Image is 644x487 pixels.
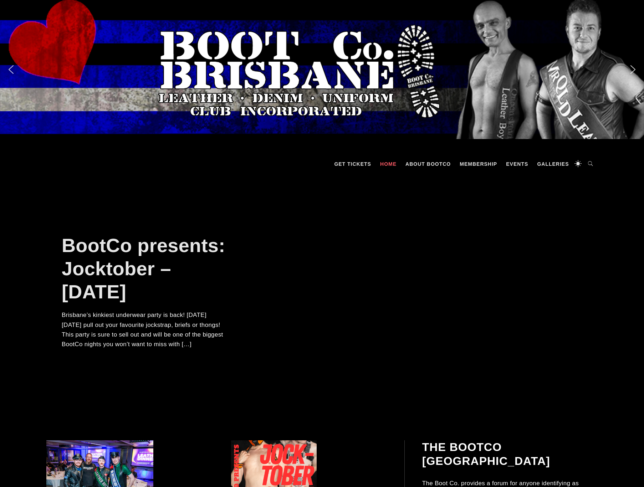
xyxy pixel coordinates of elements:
[62,235,225,302] a: BootCo presents: Jocktober – [DATE]
[377,153,400,175] a: Home
[502,153,532,175] a: Events
[627,64,639,75] img: next arrow
[331,153,375,175] a: GET TICKETS
[533,153,572,175] a: Galleries
[402,153,454,175] a: About BootCo
[62,310,225,349] p: Brisbane’s kinkiest underwear party is back! [DATE][DATE] pull out your favourite jockstrap, brie...
[422,440,598,468] h2: The BootCo [GEOGRAPHIC_DATA]
[456,153,501,175] a: Membership
[5,64,17,75] img: previous arrow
